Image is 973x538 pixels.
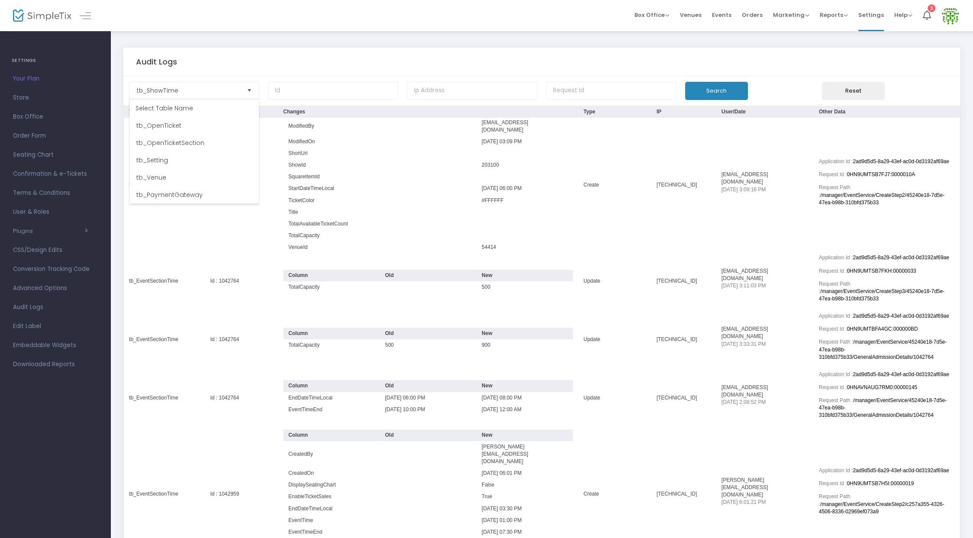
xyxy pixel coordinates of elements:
[380,270,476,281] th: Old
[13,187,97,199] span: Terms & Conditions
[136,173,166,182] span: tb_Venue
[847,268,916,274] span: 0HN9UMTSB7FKH:00000033
[819,467,954,474] p: Application Id :
[819,397,954,419] p: Request Path :
[476,270,573,281] th: New
[129,336,178,342] span: tb_EventSectionTime
[13,321,97,332] span: Edit Label
[847,326,918,332] span: 0HN9UMTBFA4GC:000000BD
[13,206,97,218] span: User & Roles
[283,183,380,194] td: StartDateTimeLocal
[136,139,204,147] span: tb_OpenTicketSection
[656,491,697,497] span: [TECHNICAL_ID]
[283,242,380,253] td: VenueId
[819,371,954,378] p: Application Id :
[136,156,168,164] span: tb_Setting
[476,404,573,416] td: [DATE] 12:00 AM
[721,282,808,290] p: [DATE] 3:11:03 PM
[476,281,573,293] td: 500
[476,515,573,526] td: [DATE] 01:00 PM
[721,384,768,398] span: [EMAIL_ADDRESS][DOMAIN_NAME]
[124,106,205,118] th: Table
[853,371,949,377] span: 2ad9d5d5-8a29-43ef-ac0d-0d3192af69ae
[721,186,808,193] p: [DATE] 3:09:16 PM
[283,404,380,416] td: EventTimeEnd
[476,467,573,479] td: [DATE] 06:01 PM
[583,491,599,497] span: Create
[742,4,763,26] span: Orders
[712,4,731,26] span: Events
[13,92,97,103] span: Store
[721,341,808,348] p: [DATE] 3:33:31 PM
[819,171,954,178] p: Request Id :
[819,325,954,333] p: Request Id :
[476,491,573,503] td: True
[283,339,380,351] td: TotalCapacity
[819,338,954,361] p: Request Path :
[476,429,573,441] th: New
[283,117,380,136] td: ModifiedBy
[210,278,239,284] span: Id : 1042764
[129,278,178,284] span: tb_EventSectionTime
[651,106,716,118] th: IP
[716,106,814,118] th: User/Date
[12,52,99,69] h4: SETTINGS
[476,117,573,136] td: [EMAIL_ADDRESS][DOMAIN_NAME]
[13,359,97,370] span: Downloaded Reports
[476,479,573,491] td: False
[13,168,97,180] span: Confirmation & e-Tickets
[283,159,380,171] td: ShowId
[136,190,203,199] span: tb_PaymentGateway
[129,491,178,497] span: tb_EventSectionTime
[476,339,573,351] td: 900
[13,130,97,142] span: Order Form
[546,82,676,100] input: Request Id
[283,195,380,206] td: TicketColor
[380,339,476,351] td: 500
[283,526,380,538] td: EventTimeEnd
[13,245,97,256] span: CSS/Design Edits
[819,280,954,303] p: Request Path :
[13,149,97,161] span: Seating Chart
[858,4,884,26] span: Settings
[283,206,380,218] td: Title
[721,399,808,406] p: [DATE] 2:08:52 PM
[476,392,573,404] td: [DATE] 08:00 PM
[721,268,768,281] span: [EMAIL_ADDRESS][DOMAIN_NAME]
[283,515,380,526] td: EventTime
[656,395,697,401] span: [TECHNICAL_ID]
[656,278,697,284] span: [TECHNICAL_ID]
[583,278,600,284] span: Update
[721,477,768,498] span: [PERSON_NAME][EMAIL_ADDRESS][DOMAIN_NAME]
[685,82,748,100] button: Search
[847,171,915,177] span: 0HN9UMTSB7FJ7:0000010A
[13,283,97,294] span: Advanced Options
[136,57,177,67] h5: Audit Logs
[819,192,944,206] span: /manager/EventService/CreateStep2/45240e18-7d5e-47ea-b98b-310bfd375b33
[476,136,573,148] td: [DATE] 03:09 PM
[819,267,954,275] p: Request Id :
[283,392,380,404] td: EndDateTimeLocal
[928,4,935,12] div: 3
[819,384,954,391] p: Request Id :
[13,302,97,313] span: Audit Logs
[283,429,380,441] th: Column
[380,429,476,441] th: Old
[283,441,380,467] td: CreatedBy
[476,441,573,467] td: [PERSON_NAME][EMAIL_ADDRESS][DOMAIN_NAME]
[819,339,947,360] span: /manager/EventService/45240e18-7d5e-47ea-b98b-310bfd375b33/GeneralAdmissionDetails/1042764
[721,171,768,185] span: [EMAIL_ADDRESS][DOMAIN_NAME]
[476,526,573,538] td: [DATE] 07:30 PM
[283,467,380,479] td: CreatedOn
[283,148,380,159] td: ShortUrl
[819,312,954,320] p: Application Id :
[283,270,380,281] th: Column
[578,106,651,118] th: Type
[853,313,949,319] span: 2ad9d5d5-8a29-43ef-ac0d-0d3192af69ae
[721,326,768,339] span: [EMAIL_ADDRESS][DOMAIN_NAME]
[583,395,600,401] span: Update
[822,82,885,100] button: Reset
[210,336,239,342] span: Id : 1042764
[283,171,380,183] td: SquareItemId
[283,281,380,293] td: TotalCapacity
